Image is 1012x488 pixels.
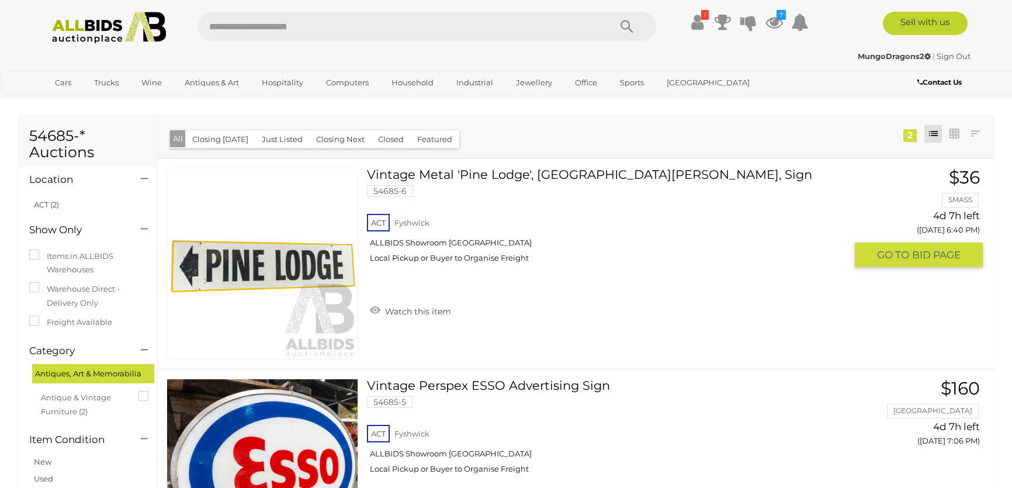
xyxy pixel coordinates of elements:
span: GO TO [877,248,912,262]
span: Antique & Vintage Furniture (2) [41,388,129,418]
h4: Item Condition [29,434,123,445]
button: Closing [DATE] [185,130,255,148]
a: Wine [134,73,169,92]
a: ! [688,12,706,33]
button: Closing Next [309,130,372,148]
h4: Location [29,174,123,185]
label: Freight Available [29,316,112,329]
a: Antiques & Art [177,73,247,92]
label: Warehouse Direct - Delivery Only [29,282,145,310]
button: Search [598,12,656,41]
i: ! [701,10,709,20]
div: 2 [903,129,917,142]
a: Sell with us [883,12,968,35]
img: Allbids.com.au [46,12,172,44]
a: Sign Out [937,51,971,61]
strong: MungoDragons2 [858,51,931,61]
button: Just Listed [255,130,310,148]
a: Industrial [449,73,501,92]
a: [GEOGRAPHIC_DATA] [659,73,757,92]
a: Office [567,73,605,92]
a: Cars [47,73,79,92]
a: Contact Us [917,76,965,89]
span: BID PAGE [912,248,961,262]
h4: Show Only [29,224,123,236]
a: Household [384,73,441,92]
button: All [170,130,186,147]
label: Items in ALLBIDS Warehouses [29,250,145,277]
a: New [34,457,51,466]
a: MungoDragons2 [858,51,933,61]
button: Featured [410,130,459,148]
i: 7 [777,10,786,20]
div: Antiques, Art & Memorabilia [32,364,154,383]
button: GO TOBID PAGE [855,243,983,268]
a: Hospitality [254,73,311,92]
a: $36 SMASS 4d 7h left ([DATE] 6:40 PM) GO TOBID PAGE [864,168,983,268]
a: Vintage Perspex ESSO Advertising Sign 54685-5 ACT Fyshwick ALLBIDS Showroom [GEOGRAPHIC_DATA] Loc... [376,379,846,483]
button: Closed [371,130,411,148]
a: Used [34,474,53,483]
a: Sports [612,73,651,92]
a: ACT (2) [34,200,59,209]
h4: Category [29,345,123,357]
a: 7 [765,12,783,33]
a: Vintage Metal 'Pine Lodge', [GEOGRAPHIC_DATA][PERSON_NAME], Sign 54685-6 ACT Fyshwick ALLBIDS Sho... [376,168,846,272]
a: $160 [GEOGRAPHIC_DATA] 4d 7h left ([DATE] 7:06 PM) [864,379,983,452]
h1: 54685-* Auctions [29,128,145,160]
a: Computers [318,73,376,92]
span: $36 [949,167,980,188]
span: Watch this item [382,306,451,317]
b: Contact Us [917,78,962,86]
a: Trucks [86,73,126,92]
a: Watch this item [367,302,454,319]
span: $160 [941,378,980,399]
span: | [933,51,935,61]
a: Jewellery [508,73,560,92]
